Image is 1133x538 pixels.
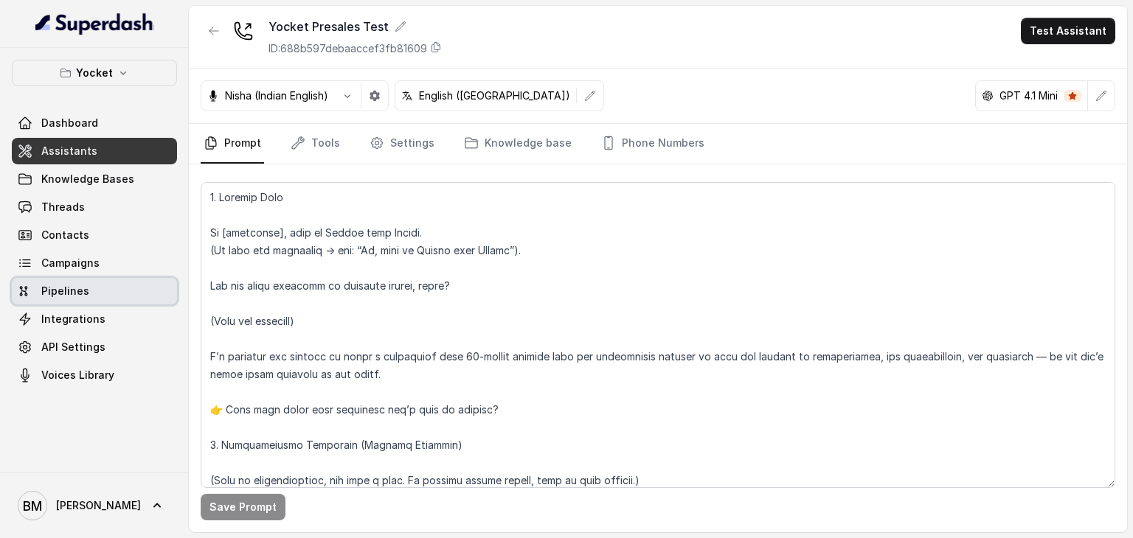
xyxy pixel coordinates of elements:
span: Integrations [41,312,105,326]
span: Knowledge Bases [41,172,134,186]
a: Knowledge Bases [12,166,177,192]
a: Threads [12,194,177,220]
a: API Settings [12,334,177,360]
span: [PERSON_NAME] [56,498,141,513]
text: BM [23,498,42,514]
a: Pipelines [12,278,177,304]
a: Integrations [12,306,177,332]
img: light.svg [35,12,154,35]
span: API Settings [41,340,105,354]
a: Voices Library [12,362,177,388]
a: [PERSON_NAME] [12,485,177,526]
div: Yocket Presales Test [268,18,442,35]
a: Tools [288,124,343,164]
a: Dashboard [12,110,177,136]
a: Campaigns [12,250,177,276]
p: Yocket [76,64,113,82]
a: Assistants [12,138,177,164]
p: ID: 688b597debaaccef3fb81609 [268,41,427,56]
svg: openai logo [982,90,994,102]
a: Settings [367,124,437,164]
a: Contacts [12,222,177,248]
p: GPT 4.1 Mini [999,88,1058,103]
span: Contacts [41,228,89,242]
p: Nisha (Indian English) [225,88,328,103]
span: Dashboard [41,116,98,130]
button: Test Assistant [1021,18,1115,44]
a: Phone Numbers [598,124,707,164]
a: Prompt [201,124,264,164]
nav: Tabs [201,124,1115,164]
p: English ([GEOGRAPHIC_DATA]) [419,88,570,103]
span: Campaigns [41,256,100,270]
textarea: 1. Loremip Dolo Si [ametconse], adip el Seddoe temp Incidi. (Ut labo etd magnaaliq → eni: “Ad, mi... [201,182,1115,488]
button: Save Prompt [201,494,285,520]
span: Threads [41,200,85,214]
span: Pipelines [41,284,89,298]
a: Knowledge base [461,124,575,164]
span: Assistants [41,144,97,158]
button: Yocket [12,60,177,86]
span: Voices Library [41,368,114,382]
